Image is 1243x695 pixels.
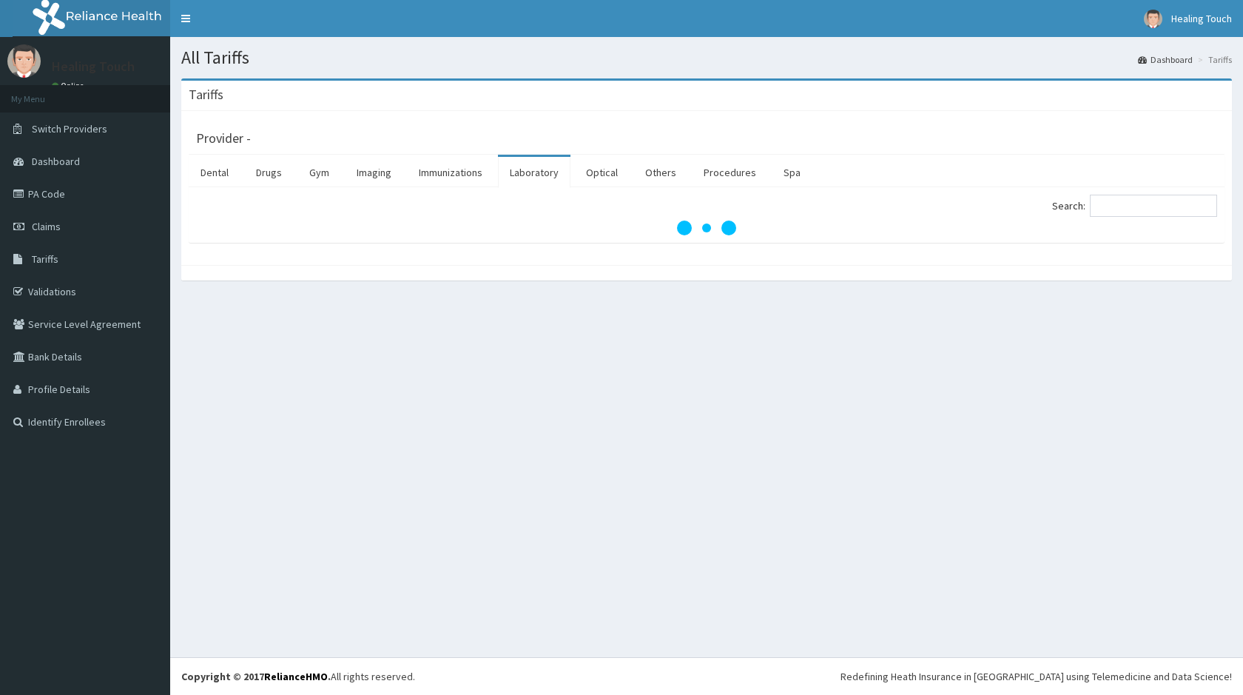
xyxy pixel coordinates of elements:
[407,157,494,188] a: Immunizations
[1138,53,1193,66] a: Dashboard
[633,157,688,188] a: Others
[32,155,80,168] span: Dashboard
[297,157,341,188] a: Gym
[181,670,331,683] strong: Copyright © 2017 .
[264,670,328,683] a: RelianceHMO
[574,157,630,188] a: Optical
[189,157,240,188] a: Dental
[677,198,736,258] svg: audio-loading
[345,157,403,188] a: Imaging
[692,157,768,188] a: Procedures
[52,81,87,91] a: Online
[772,157,812,188] a: Spa
[498,157,570,188] a: Laboratory
[52,60,135,73] p: Healing Touch
[1052,195,1217,217] label: Search:
[841,669,1232,684] div: Redefining Heath Insurance in [GEOGRAPHIC_DATA] using Telemedicine and Data Science!
[1144,10,1162,28] img: User Image
[196,132,251,145] h3: Provider -
[32,220,61,233] span: Claims
[244,157,294,188] a: Drugs
[1171,12,1232,25] span: Healing Touch
[1194,53,1232,66] li: Tariffs
[189,88,223,101] h3: Tariffs
[32,122,107,135] span: Switch Providers
[181,48,1232,67] h1: All Tariffs
[32,252,58,266] span: Tariffs
[170,657,1243,695] footer: All rights reserved.
[7,44,41,78] img: User Image
[1090,195,1217,217] input: Search:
